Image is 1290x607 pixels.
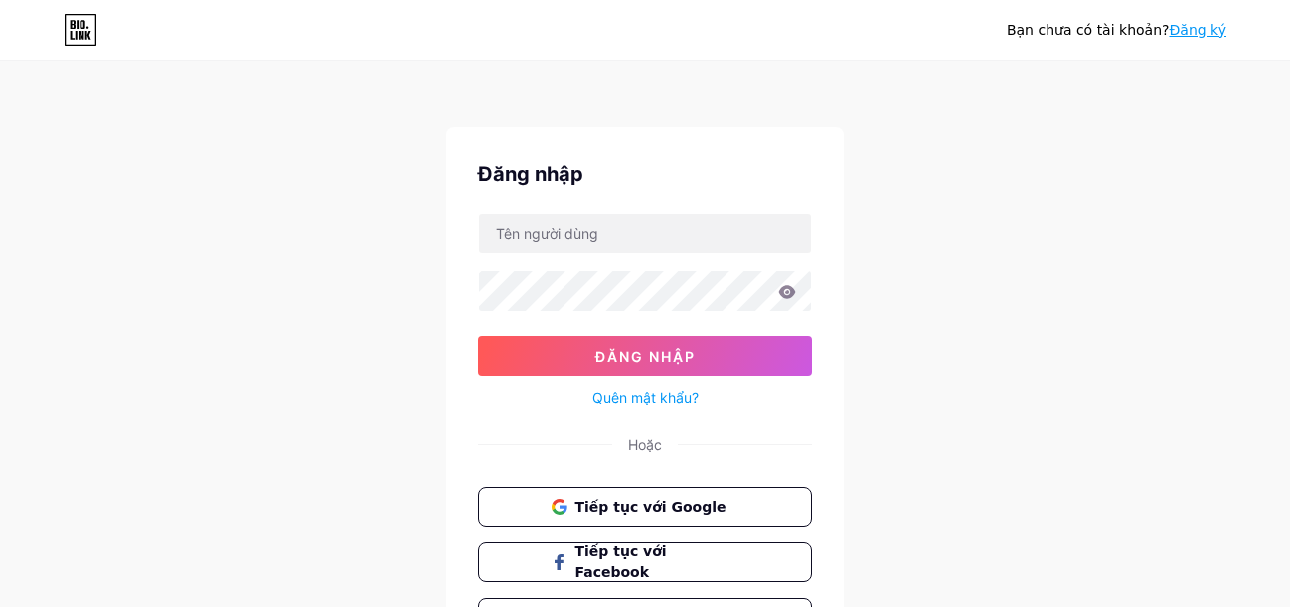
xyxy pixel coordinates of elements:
[478,336,812,376] button: Đăng nhập
[478,487,812,527] button: Tiếp tục với Google
[575,499,726,515] font: Tiếp tục với Google
[478,542,812,582] button: Tiếp tục với Facebook
[592,389,699,406] font: Quên mật khẩu?
[1007,22,1170,38] font: Bạn chưa có tài khoản?
[575,543,667,580] font: Tiếp tục với Facebook
[478,162,583,186] font: Đăng nhập
[1169,22,1226,38] a: Đăng ký
[479,214,811,253] input: Tên người dùng
[592,387,699,408] a: Quên mật khẩu?
[595,348,696,365] font: Đăng nhập
[628,436,662,453] font: Hoặc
